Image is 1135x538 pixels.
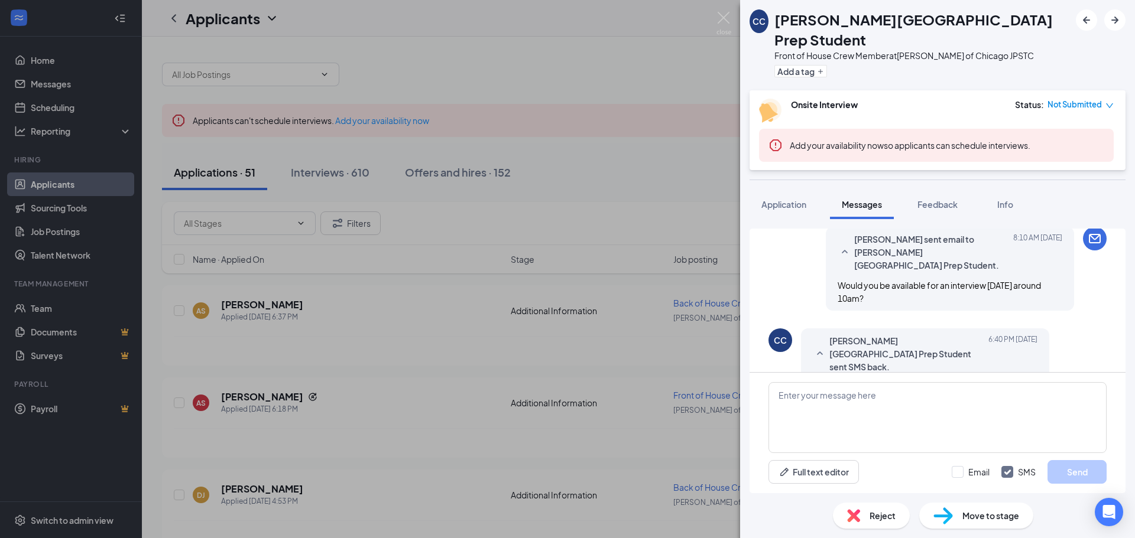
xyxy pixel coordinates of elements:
[817,68,824,75] svg: Plus
[854,233,1009,272] span: [PERSON_NAME] sent email to [PERSON_NAME][GEOGRAPHIC_DATA] Prep Student.
[774,9,1070,50] h1: [PERSON_NAME][GEOGRAPHIC_DATA] Prep Student
[768,138,783,152] svg: Error
[779,466,790,478] svg: Pen
[1048,99,1102,110] span: Not Submitted
[768,460,859,484] button: Full text editorPen
[761,199,806,210] span: Application
[813,347,827,361] svg: SmallChevronUp
[1095,498,1123,526] div: Open Intercom Messenger
[1079,13,1094,27] svg: ArrowLeftNew
[962,509,1019,522] span: Move to stage
[997,199,1013,210] span: Info
[774,65,827,77] button: PlusAdd a tag
[917,199,958,210] span: Feedback
[870,509,896,522] span: Reject
[842,199,882,210] span: Messages
[790,140,1030,151] span: so applicants can schedule interviews.
[790,139,884,151] button: Add your availability now
[838,245,852,259] svg: SmallChevronUp
[1015,99,1044,110] div: Status :
[1108,13,1122,27] svg: ArrowRight
[1048,460,1107,484] button: Send
[838,280,1041,304] span: Would you be available for an interview [DATE] around 10am?
[774,334,787,346] div: CC
[1076,9,1097,31] button: ArrowLeftNew
[774,50,1070,61] div: Front of House Crew Member at [PERSON_NAME] of Chicago JPSTC
[1104,9,1126,31] button: ArrowRight
[988,334,1037,373] span: [DATE] 6:40 PM
[829,334,984,373] span: [PERSON_NAME][GEOGRAPHIC_DATA] Prep Student sent SMS back.
[753,15,766,27] div: CC
[1105,102,1114,110] span: down
[1013,233,1062,272] span: [DATE] 8:10 AM
[1088,231,1102,246] svg: Email
[791,99,858,110] b: Onsite Interview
